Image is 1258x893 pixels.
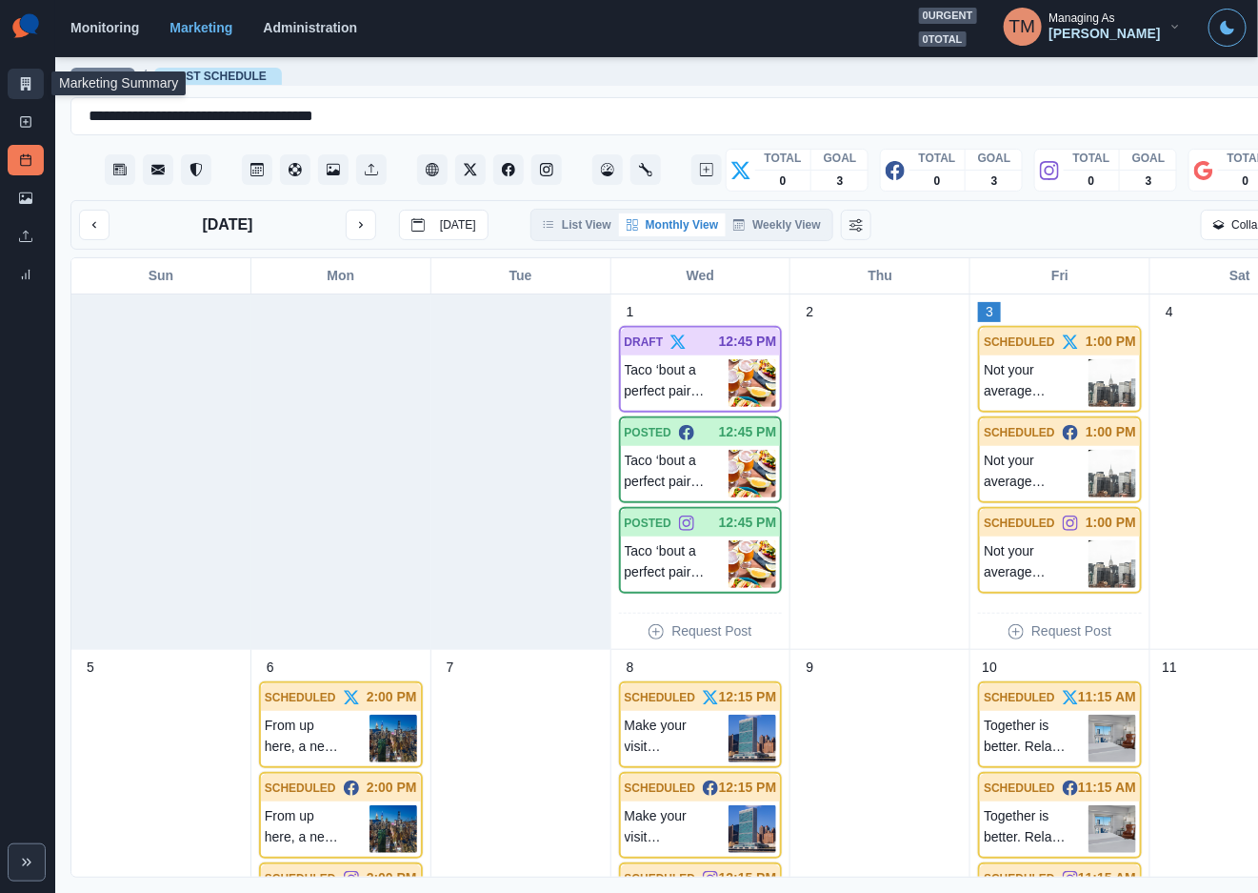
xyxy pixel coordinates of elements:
p: Request Post [1031,621,1111,641]
button: Create New Post [691,154,722,185]
p: [DATE] [440,218,476,232]
p: POSTED [625,424,671,441]
a: Stream [105,154,135,185]
p: 1:00 PM [1086,422,1136,442]
p: 9 [807,658,814,678]
p: Not your average [DATE] meeting. Swipe to see where big views meet big ideas. [984,540,1088,588]
p: POSTED [625,515,671,532]
span: / [143,66,147,86]
img: qgq7ejzp17wshd2gyeol [729,359,776,407]
a: Messages [143,154,173,185]
div: Tue [431,258,611,294]
p: GOAL [1132,150,1166,167]
p: 7 [447,658,454,678]
p: 12:15 PM [719,868,777,888]
div: Thu [790,258,970,294]
p: 3 [991,173,998,190]
p: SCHEDULED [984,780,1055,797]
p: 3 [986,302,993,322]
p: SCHEDULED [625,689,696,706]
p: 0 [1088,173,1095,190]
button: Reviews [181,154,211,185]
button: Expand [8,843,46,882]
img: hez8yezu14v2evmfocii [369,715,417,762]
button: Uploads [356,154,387,185]
button: Dashboard [592,154,623,185]
p: SCHEDULED [265,870,336,887]
a: Twitter [455,154,486,185]
p: 10 [982,658,997,678]
p: Not your average [DATE] meeting. Swipe to see where big views meet big ideas. [984,359,1088,407]
p: From up here, a new perspective is just a glance away. [265,805,369,853]
p: SCHEDULED [625,780,696,797]
p: 11:15 AM [1078,778,1136,798]
p: SCHEDULED [984,689,1055,706]
p: Taco ‘bout a perfect pair! Enjoy 3 delicious tacos of your choice paired with one of our vibrant ... [625,450,729,497]
button: Client Website [417,154,448,185]
p: 0 [780,173,787,190]
p: 6 [267,658,274,678]
button: previous month [79,210,110,240]
button: Administration [630,154,661,185]
p: SCHEDULED [265,780,336,797]
nav: breadcrumb [70,66,282,86]
a: Marketing [170,20,232,35]
button: Change View Order [841,210,871,240]
div: Fri [970,258,1150,294]
p: 11 [1162,658,1177,678]
p: Together is better. Relax, recharge, and make family memories in our welcoming rooms. [984,805,1088,853]
p: Make your visit convenient — the @unitednations Headquarters is just steps away. [625,805,729,853]
p: Request Post [671,621,751,641]
span: 0 total [919,31,967,48]
p: 4 [1166,302,1173,322]
p: Taco ‘bout a perfect pair! Enjoy 3 delicious tacos of your choice paired with one of our vibrant ... [625,359,729,407]
a: Uploads [8,221,44,252]
button: Monthly View [619,213,726,236]
button: Weekly View [726,213,829,236]
p: 12:15 PM [719,778,777,798]
p: Not your average [DATE] meeting. Swipe to see where big views meet big ideas. [984,450,1088,497]
button: Managing As[PERSON_NAME] [988,8,1197,46]
button: Instagram [531,154,562,185]
p: SCHEDULED [265,689,336,706]
a: Marketing Summary [8,69,44,99]
p: 11:15 AM [1078,868,1136,888]
p: 12:45 PM [719,422,777,442]
p: 3 [1146,173,1152,190]
button: Content Pool [280,154,310,185]
p: 12:15 PM [719,687,777,707]
p: 5 [87,658,94,678]
button: Toggle Mode [1208,9,1247,47]
img: fgnnxq8edfrniou2u31a [1088,359,1136,407]
p: SCHEDULED [625,870,696,887]
p: SCHEDULED [984,870,1055,887]
img: hez8yezu14v2evmfocii [369,805,417,853]
p: SCHEDULED [984,515,1055,532]
a: Review Summary [8,259,44,290]
p: TOTAL [765,150,802,167]
div: Sun [71,258,251,294]
button: Post Schedule [242,154,272,185]
p: 12:45 PM [719,332,777,352]
button: List View [535,213,619,236]
img: fgnnxq8edfrniou2u31a [1088,450,1136,497]
img: gmqof04g292j8scwpakl [729,715,776,762]
p: SCHEDULED [984,424,1055,441]
a: Monitoring [70,20,139,35]
p: 12:45 PM [719,513,777,533]
p: 0 [934,173,941,190]
p: [DATE] [202,213,252,236]
img: qgq7ejzp17wshd2gyeol [729,540,776,588]
a: Post Schedule [8,145,44,175]
p: GOAL [978,150,1011,167]
p: Taco ‘bout a perfect pair! Enjoy 3 delicious tacos of your choice paired with one of our vibrant ... [625,540,729,588]
a: Facebook [493,154,524,185]
p: SCHEDULED [984,334,1055,351]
